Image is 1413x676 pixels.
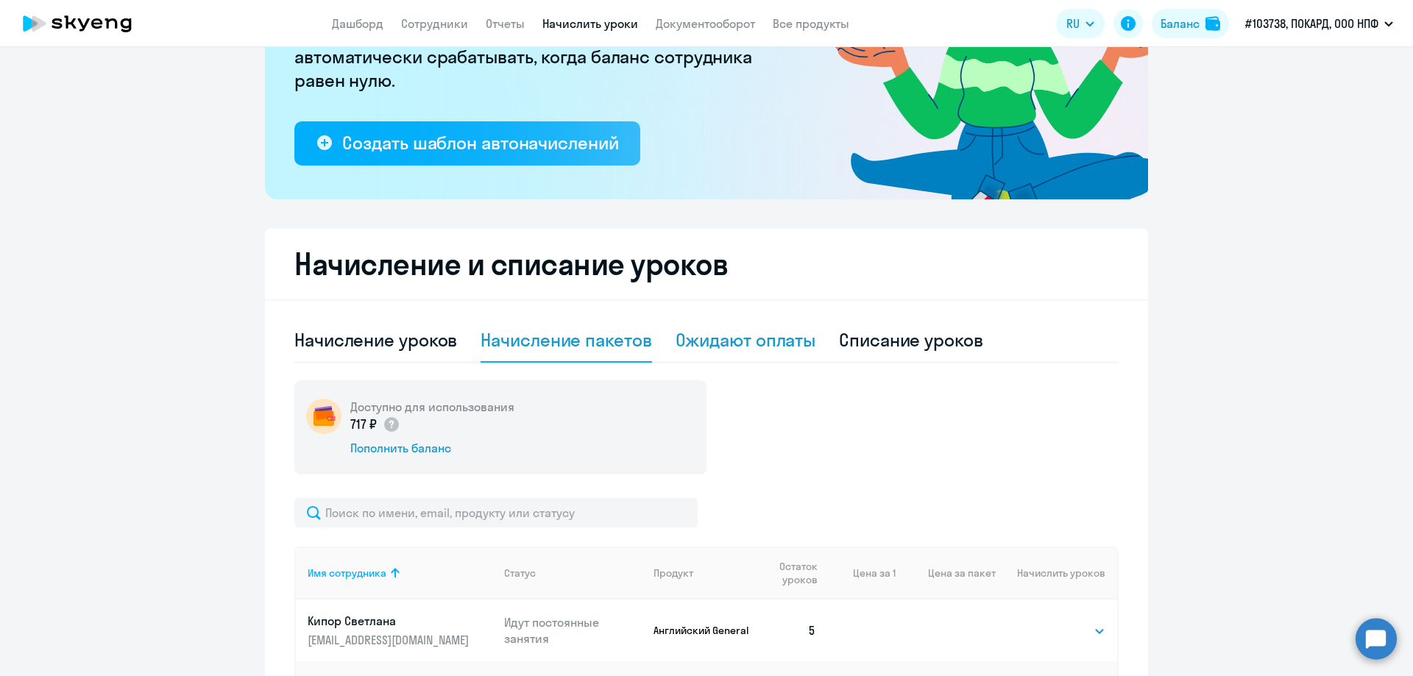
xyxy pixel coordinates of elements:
p: 717 ₽ [350,415,400,434]
div: Остаток уроков [765,560,828,586]
a: Сотрудники [401,16,468,31]
td: 5 [753,599,828,661]
div: Имя сотрудника [308,566,386,580]
input: Поиск по имени, email, продукту или статусу [294,498,698,527]
span: Остаток уроков [765,560,817,586]
h5: Доступно для использования [350,399,514,415]
div: Начисление уроков [294,328,457,352]
div: Баланс [1161,15,1200,32]
p: #103738, ПОКАРД, ООО НПФ [1245,15,1378,32]
a: Все продукты [773,16,849,31]
div: Ожидают оплаты [676,328,816,352]
a: Отчеты [486,16,525,31]
p: Кипор Светлана [308,613,472,629]
div: Статус [504,566,642,580]
p: Идут постоянные занятия [504,614,642,647]
th: Цена за 1 [828,547,896,599]
div: Пополнить баланс [350,440,514,456]
button: #103738, ПОКАРД, ООО НПФ [1238,6,1400,41]
div: Продукт [654,566,693,580]
div: Списание уроков [839,328,983,352]
h2: Начисление и списание уроков [294,246,1119,282]
div: Начисление пакетов [481,328,651,352]
p: [EMAIL_ADDRESS][DOMAIN_NAME] [308,632,472,648]
div: Создать шаблон автоначислений [342,131,618,154]
span: RU [1066,15,1080,32]
p: Английский General [654,624,753,637]
th: Цена за пакет [896,547,996,599]
a: Кипор Светлана[EMAIL_ADDRESS][DOMAIN_NAME] [308,613,492,648]
a: Документооборот [656,16,755,31]
button: Создать шаблон автоначислений [294,121,640,166]
img: wallet-circle.png [306,399,341,434]
div: Продукт [654,566,753,580]
a: Начислить уроки [542,16,638,31]
button: RU [1056,9,1105,38]
div: Статус [504,566,536,580]
img: balance [1205,16,1220,31]
div: Имя сотрудника [308,566,492,580]
button: Балансbalance [1152,9,1229,38]
a: Дашборд [332,16,383,31]
th: Начислить уроков [996,547,1117,599]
